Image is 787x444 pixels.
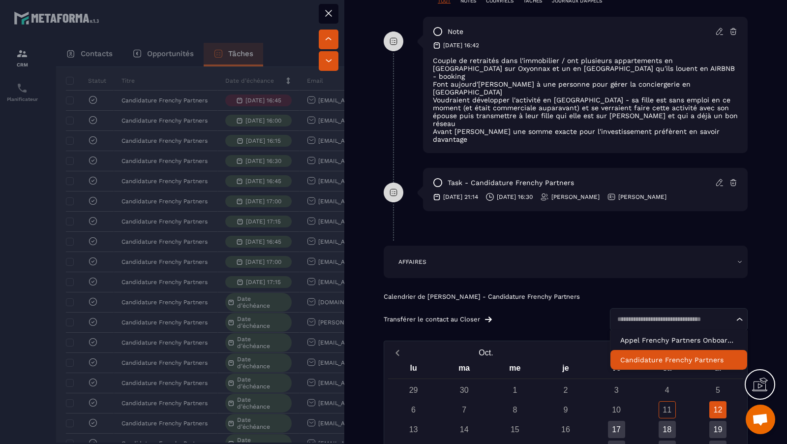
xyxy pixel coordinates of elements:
[455,381,473,399] div: 30
[551,193,600,201] p: [PERSON_NAME]
[608,421,625,438] div: 17
[620,355,737,365] p: Candidature Frenchy Partners
[439,361,489,379] div: ma
[433,57,738,80] p: Couple de retraités dans l'immobilier / ont plusieurs appartements en [GEOGRAPHIC_DATA] sur Oxyon...
[388,361,439,379] div: lu
[433,127,738,143] p: Avant [PERSON_NAME] une somme exacte pour l'investissement préfèrent en savoir davantage
[448,178,574,188] p: task - Candidature Frenchy Partners
[659,401,676,418] div: 11
[388,346,406,359] button: Previous month
[406,344,566,361] button: Open months overlay
[405,381,422,399] div: 29
[608,401,625,418] div: 10
[659,421,676,438] div: 18
[489,361,540,379] div: me
[614,315,734,324] input: Search for option
[433,96,738,127] p: Voudraient développer l'activité en [GEOGRAPHIC_DATA] - sa fille est sans emploi en ce moment (et...
[709,401,726,418] div: 12
[506,381,523,399] div: 1
[384,316,480,323] p: Transférer le contact au Closer
[405,421,422,438] div: 13
[384,293,748,301] p: Calendrier de [PERSON_NAME] - Candidature Frenchy Partners
[497,193,533,201] p: [DATE] 16:30
[709,421,726,438] div: 19
[455,401,473,418] div: 7
[506,421,523,438] div: 15
[448,27,463,36] p: note
[557,421,574,438] div: 16
[443,193,478,201] p: [DATE] 21:14
[618,193,666,201] p: [PERSON_NAME]
[709,381,726,399] div: 5
[540,361,591,379] div: je
[557,381,574,399] div: 2
[557,401,574,418] div: 9
[443,41,479,49] p: [DATE] 16:42
[591,361,642,379] div: ve
[620,335,737,345] p: Appel Frenchy Partners Onboarding
[566,344,725,361] button: Open years overlay
[608,381,625,399] div: 3
[405,401,422,418] div: 6
[455,421,473,438] div: 14
[746,405,775,434] div: Ouvrir le chat
[506,401,523,418] div: 8
[398,258,426,266] p: AFFAIRES
[659,381,676,399] div: 4
[610,308,748,331] div: Search for option
[433,80,738,96] p: Font aujourd'[PERSON_NAME] à une personne pour gérer la conciergerie en [GEOGRAPHIC_DATA]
